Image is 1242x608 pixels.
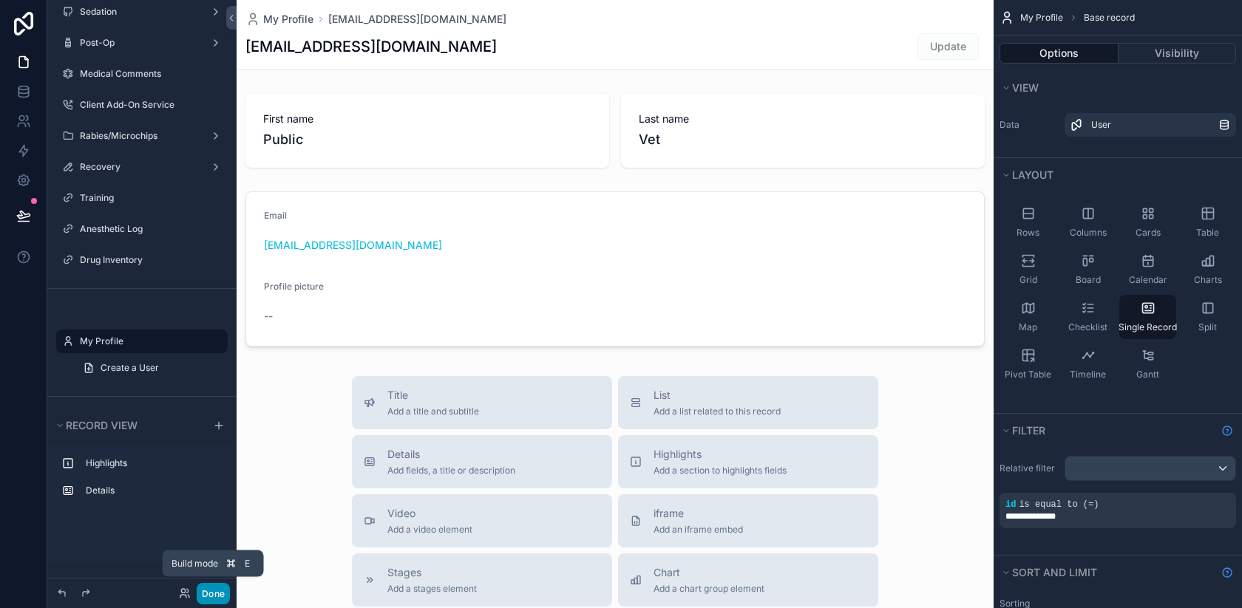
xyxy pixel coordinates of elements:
[1070,227,1107,239] span: Columns
[1179,200,1236,245] button: Table
[1068,321,1107,333] span: Checklist
[1119,247,1176,292] button: Calendar
[1012,566,1097,578] span: Sort And Limit
[172,558,218,570] span: Build mode
[1136,227,1161,239] span: Cards
[80,161,198,173] label: Recovery
[245,36,497,57] h1: [EMAIL_ADDRESS][DOMAIN_NAME]
[263,12,313,27] span: My Profile
[1084,12,1135,24] span: Base record
[1005,499,1016,510] span: id
[80,99,219,111] label: Client Add-On Service
[245,12,313,27] a: My Profile
[1059,200,1116,245] button: Columns
[80,37,198,49] label: Post-Op
[74,356,228,380] a: Create a User
[197,583,230,604] button: Done
[101,362,159,374] span: Create a User
[1000,119,1059,131] label: Data
[1221,567,1233,578] svg: Show help information
[1198,321,1217,333] span: Split
[328,12,506,27] a: [EMAIL_ADDRESS][DOMAIN_NAME]
[1000,462,1059,474] label: Relative filter
[80,223,219,235] label: Anesthetic Log
[1012,424,1045,437] span: Filter
[1000,165,1227,185] button: Layout
[1019,499,1099,510] span: is equal to (=)
[1076,274,1101,286] span: Board
[86,485,216,496] label: Details
[1221,425,1233,437] svg: Show help information
[1179,295,1236,339] button: Split
[66,419,138,431] span: Record view
[53,331,222,352] button: Hidden pages
[80,335,219,347] label: My Profile
[1119,43,1237,64] button: Visibility
[1119,200,1176,245] button: Cards
[80,130,198,142] label: Rabies/Microchips
[1017,227,1039,239] span: Rows
[47,445,237,517] div: scrollable content
[1119,321,1177,333] span: Single Record
[1196,227,1219,239] span: Table
[1000,78,1227,98] button: View
[1059,295,1116,339] button: Checklist
[1000,420,1215,441] button: Filter
[1005,369,1051,380] span: Pivot Table
[86,457,216,469] label: Highlights
[1000,295,1056,339] button: Map
[1179,247,1236,292] button: Charts
[1070,369,1106,380] span: Timeline
[1059,342,1116,386] button: Timeline
[1012,168,1053,181] span: Layout
[53,415,204,436] button: Record view
[1000,200,1056,245] button: Rows
[80,192,219,204] label: Training
[242,558,254,570] span: E
[1136,369,1159,380] span: Gantt
[1019,321,1037,333] span: Map
[1194,274,1222,286] span: Charts
[1119,295,1176,339] button: Single Record
[1129,274,1167,286] span: Calendar
[80,68,219,80] label: Medical Comments
[1019,274,1037,286] span: Grid
[1020,12,1063,24] span: My Profile
[1065,113,1236,137] a: User
[1119,342,1176,386] button: Gantt
[1059,247,1116,292] button: Board
[1000,342,1056,386] button: Pivot Table
[1091,119,1111,131] span: User
[80,6,198,18] label: Sedation
[1000,247,1056,292] button: Grid
[1000,43,1119,64] button: Options
[1012,81,1039,94] span: View
[1000,562,1215,583] button: Sort And Limit
[80,254,219,266] label: Drug Inventory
